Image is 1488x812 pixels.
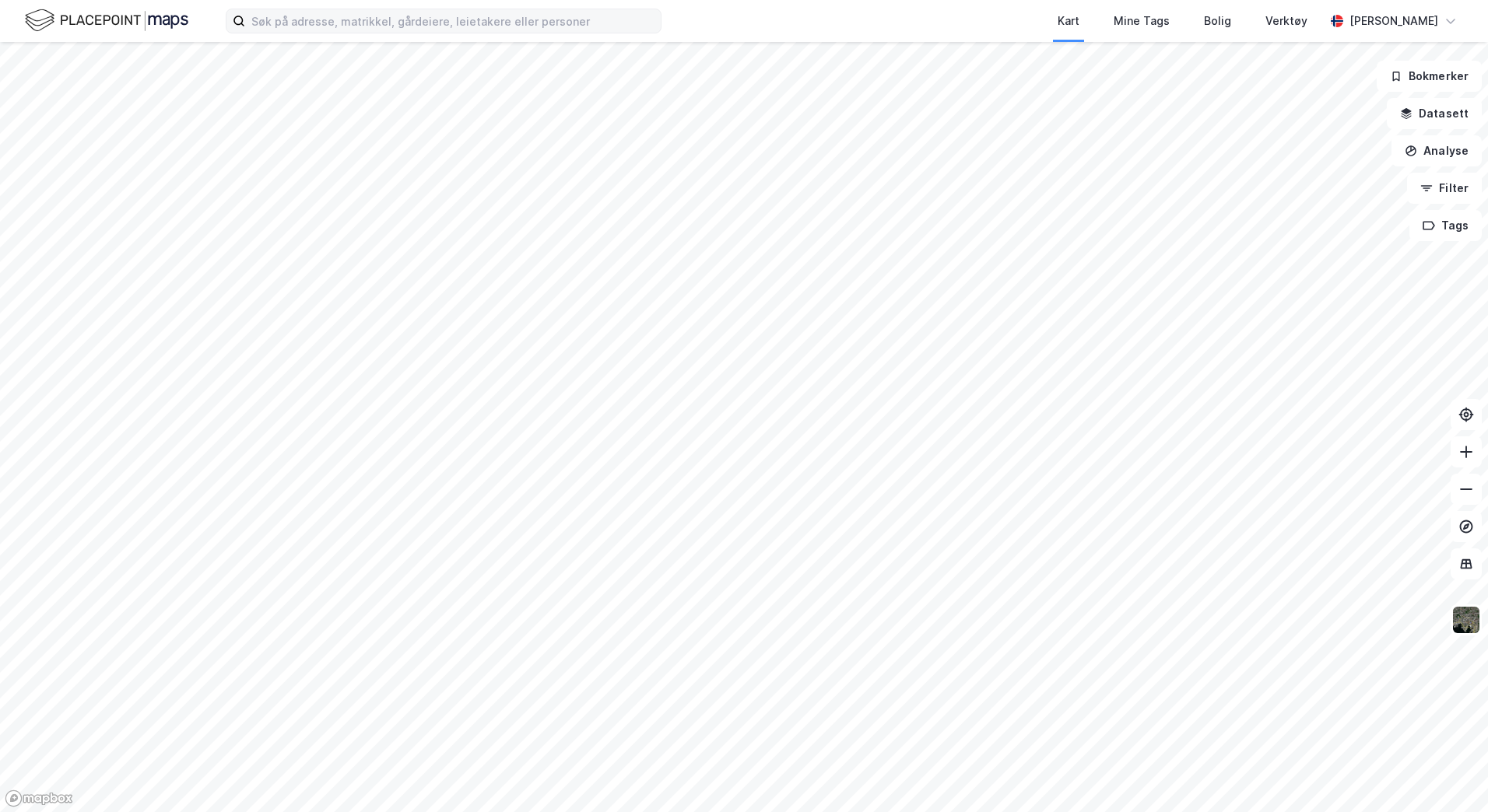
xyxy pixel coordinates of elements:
div: [PERSON_NAME] [1349,12,1438,30]
div: Kart [1058,12,1079,30]
img: logo.f888ab2527a4732fd821a326f86c7f29.svg [25,7,188,34]
div: Kontrollprogram for chat [1410,737,1488,812]
iframe: Chat Widget [1410,737,1488,812]
input: Søk på adresse, matrikkel, gårdeiere, leietakere eller personer [245,9,661,33]
div: Mine Tags [1114,12,1170,30]
div: Bolig [1204,12,1231,30]
div: Verktøy [1265,12,1307,30]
